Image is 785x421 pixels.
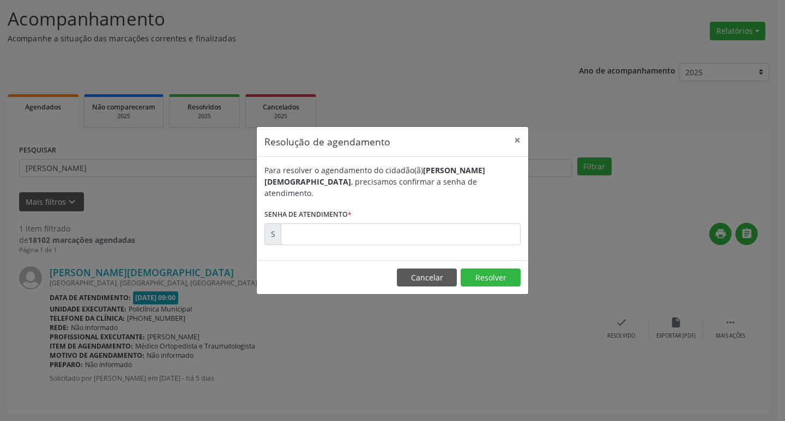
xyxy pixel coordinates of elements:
h5: Resolução de agendamento [264,135,390,149]
div: Para resolver o agendamento do cidadão(ã) , precisamos confirmar a senha de atendimento. [264,164,521,199]
b: [PERSON_NAME][DEMOGRAPHIC_DATA] [264,165,485,187]
label: Senha de atendimento [264,206,352,223]
button: Close [506,127,528,154]
button: Cancelar [397,269,457,287]
div: S [264,223,281,245]
button: Resolver [461,269,521,287]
